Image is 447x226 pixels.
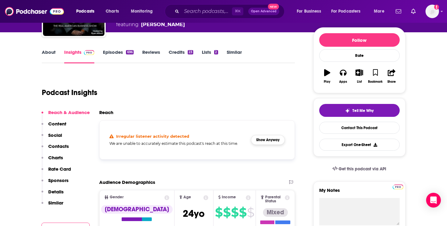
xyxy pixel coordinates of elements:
[141,21,185,28] a: Ryan Alford
[319,33,400,47] button: Follow
[319,139,400,151] button: Export One-Sheet
[48,177,69,183] p: Sponsors
[345,108,350,113] img: tell me why sparkle
[41,189,64,200] button: Details
[215,208,222,217] span: $
[319,187,400,198] label: My Notes
[367,65,383,87] button: Bookmark
[126,50,133,54] div: 696
[76,7,94,16] span: Podcasts
[48,155,63,161] p: Charts
[222,195,236,199] span: Income
[214,50,218,54] div: 2
[41,155,63,166] button: Charts
[319,104,400,117] button: tell me why sparkleTell Me Why
[425,5,439,18] span: Logged in as sophiak
[48,109,90,115] p: Reach & Audience
[223,208,230,217] span: $
[42,88,97,97] h1: Podcast Insights
[84,50,95,55] img: Podchaser Pro
[327,161,391,176] a: Get this podcast via API
[183,195,191,199] span: Age
[99,109,113,115] h2: Reach
[426,193,441,208] div: Open Intercom Messenger
[335,65,351,87] button: Apps
[251,135,285,145] button: Show Anyway
[393,184,403,189] a: Pro website
[351,65,367,87] button: List
[331,7,361,16] span: For Podcasters
[352,108,374,113] span: Tell Me Why
[41,166,71,177] button: Rate Card
[319,49,400,62] div: Rate
[106,7,119,16] span: Charts
[48,200,63,206] p: Similar
[41,121,66,132] button: Content
[169,49,193,63] a: Credits23
[64,49,95,63] a: InsightsPodchaser Pro
[393,6,404,17] a: Show notifications dropdown
[103,49,133,63] a: Episodes696
[319,65,335,87] button: Play
[251,10,276,13] span: Open Advanced
[297,7,321,16] span: For Business
[131,7,153,16] span: Monitoring
[239,208,246,217] span: $
[127,6,161,16] button: open menu
[434,5,439,10] svg: Add a profile image
[41,132,62,144] button: Social
[109,141,246,146] h5: We are unable to accurately estimate this podcast's reach at this time.
[368,80,382,84] div: Bookmark
[227,49,242,63] a: Similar
[231,208,238,217] span: $
[183,208,205,220] span: 24 yo
[110,195,124,199] span: Gender
[116,134,189,139] h4: Irregular listener activity detected
[48,143,69,149] p: Contacts
[357,80,362,84] div: List
[171,4,290,18] div: Search podcasts, credits, & more...
[248,8,279,15] button: Open AdvancedNew
[42,49,56,63] a: About
[265,195,284,203] span: Parental Status
[339,166,386,172] span: Get this podcast via API
[41,143,69,155] button: Contacts
[72,6,102,16] button: open menu
[370,6,392,16] button: open menu
[48,166,71,172] p: Rate Card
[202,49,218,63] a: Lists2
[101,205,173,214] div: [DEMOGRAPHIC_DATA]
[99,179,155,185] h2: Audience Demographics
[5,6,64,17] img: Podchaser - Follow, Share and Rate Podcasts
[232,7,243,15] span: ⌘ K
[327,6,370,16] button: open menu
[116,21,234,28] span: featuring
[142,49,160,63] a: Reviews
[182,6,232,16] input: Search podcasts, credits, & more...
[339,80,347,84] div: Apps
[102,6,123,16] a: Charts
[387,80,396,84] div: Share
[268,4,279,10] span: New
[48,189,64,195] p: Details
[425,5,439,18] button: Show profile menu
[188,50,193,54] div: 23
[324,80,330,84] div: Play
[41,177,69,189] button: Sponsors
[393,184,403,189] img: Podchaser Pro
[319,122,400,134] a: Contact This Podcast
[374,7,384,16] span: More
[292,6,329,16] button: open menu
[41,109,90,121] button: Reach & Audience
[263,208,288,217] div: Mixed
[425,5,439,18] img: User Profile
[409,6,418,17] a: Show notifications dropdown
[48,132,62,138] p: Social
[383,65,399,87] button: Share
[48,121,66,127] p: Content
[247,208,254,217] span: $
[41,200,63,211] button: Similar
